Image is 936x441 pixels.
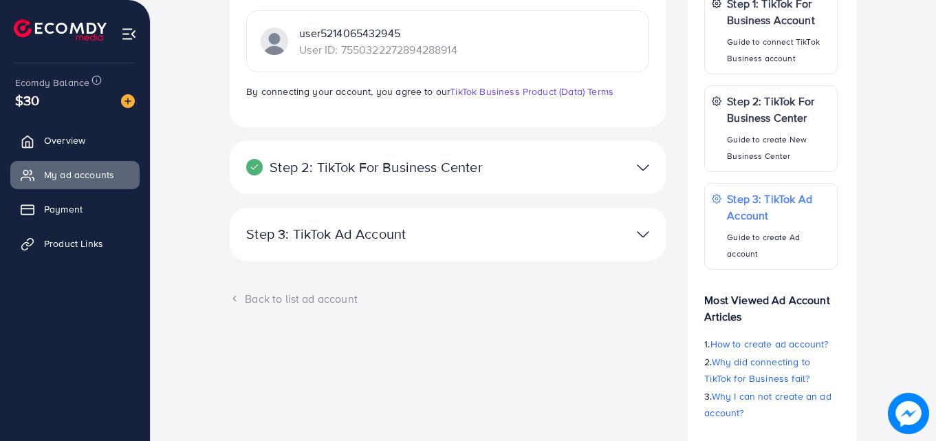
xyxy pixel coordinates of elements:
img: TikTok partner [261,28,288,55]
span: Why did connecting to TikTok for Business fail? [704,355,810,385]
p: Step 3: TikTok Ad Account [246,226,508,242]
a: Product Links [10,230,140,257]
p: Most Viewed Ad Account Articles [704,281,838,325]
p: 1. [704,336,838,352]
img: image [888,393,929,434]
p: Guide to create New Business Center [727,131,830,164]
div: Back to list ad account [230,291,666,307]
p: By connecting your account, you agree to our [246,83,649,100]
p: Guide to create Ad account [727,229,830,262]
a: TikTok Business Product (Data) Terms [450,85,613,98]
span: Why I can not create an ad account? [704,389,831,420]
p: Step 2: TikTok For Business Center [246,159,508,175]
span: Product Links [44,237,103,250]
img: TikTok partner [637,224,649,244]
span: Payment [44,202,83,216]
img: logo [14,19,107,41]
p: 2. [704,354,838,387]
a: Payment [10,195,140,223]
img: TikTok partner [637,158,649,178]
a: My ad accounts [10,161,140,189]
span: How to create ad account? [710,337,829,351]
img: menu [121,26,137,42]
p: Step 3: TikTok Ad Account [727,191,830,224]
span: Overview [44,133,85,147]
p: 3. [704,388,838,421]
p: User ID: 7550322272894288914 [299,41,457,58]
p: user5214065432945 [299,25,457,41]
p: Guide to connect TikTok Business account [727,34,830,67]
span: Ecomdy Balance [15,76,89,89]
a: Overview [10,127,140,154]
span: $30 [15,90,39,110]
img: image [121,94,135,108]
span: My ad accounts [44,168,114,182]
p: Step 2: TikTok For Business Center [727,93,830,126]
